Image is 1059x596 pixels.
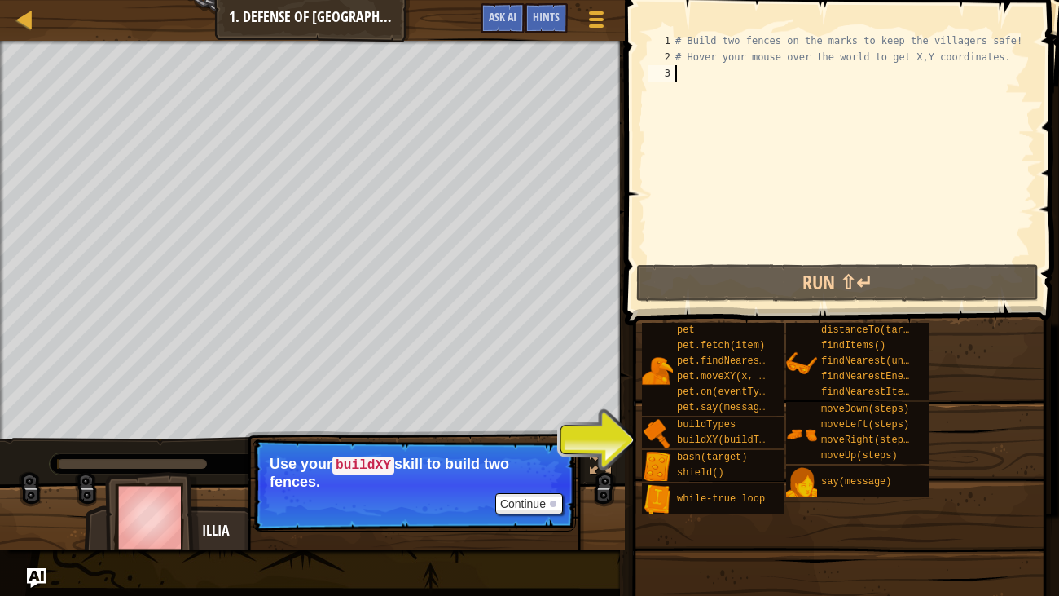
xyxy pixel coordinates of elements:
span: findNearest(units) [821,355,927,367]
span: Hints [533,9,560,24]
p: Use your skill to build two fences. [270,456,559,490]
span: shield() [677,467,724,479]
span: bash(target) [677,452,747,463]
img: portrait.png [642,484,673,515]
code: buildXY [332,457,394,475]
span: findItems() [821,340,885,351]
span: moveRight(steps) [821,435,915,446]
span: buildTypes [677,419,736,430]
button: Ask AI [27,568,46,588]
span: findNearestEnemy() [821,371,927,382]
img: portrait.png [642,419,673,450]
img: portrait.png [786,348,817,379]
div: 1 [648,33,675,49]
div: 2 [648,49,675,65]
div: 3 [648,65,675,82]
span: findNearestItem() [821,386,921,398]
img: portrait.png [786,419,817,450]
span: distanceTo(target) [821,324,927,336]
span: buildXY(buildType, x, y) [677,435,818,446]
button: Run ⇧↵ [636,264,1039,302]
span: moveDown(steps) [821,404,909,415]
span: moveUp(steps) [821,450,898,461]
span: pet.moveXY(x, y) [677,371,771,382]
button: Ask AI [481,3,525,33]
span: moveLeft(steps) [821,419,909,430]
span: Ask AI [489,9,516,24]
span: pet.fetch(item) [677,340,765,351]
span: pet.on(eventType, handler) [677,386,829,398]
img: portrait.png [786,467,817,498]
span: pet.say(message) [677,402,771,413]
span: pet [677,324,695,336]
span: while-true loop [677,493,765,505]
span: pet.findNearestByType(type) [677,355,835,367]
span: say(message) [821,476,891,488]
button: Toggle fullscreen [584,449,617,483]
img: portrait.png [642,355,673,386]
img: portrait.png [642,452,673,483]
img: thang_avatar_frame.png [105,472,200,563]
div: Illia [202,520,524,541]
button: Continue [495,493,563,514]
button: Show game menu [576,3,617,42]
